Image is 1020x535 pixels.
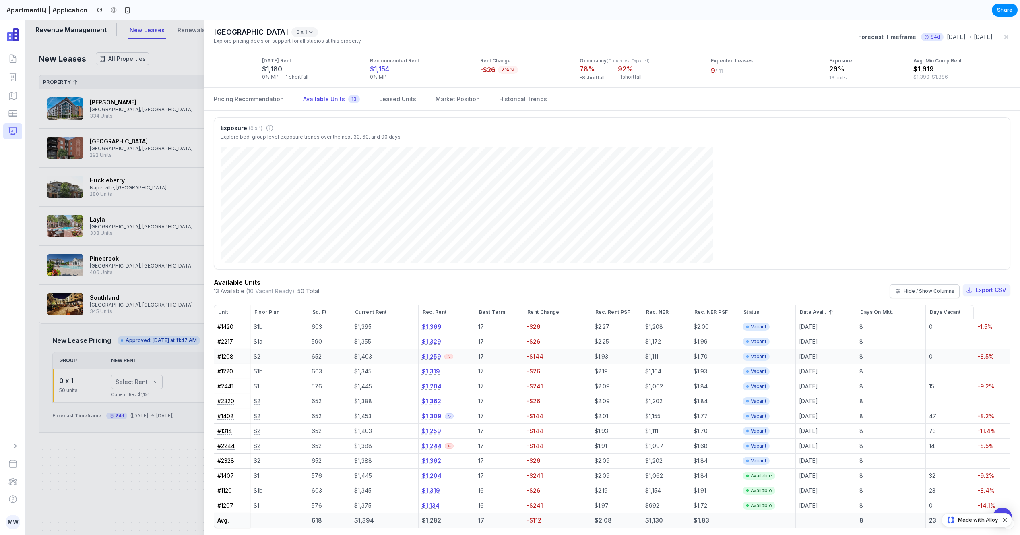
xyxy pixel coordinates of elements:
[6,8,19,21] img: Apartment IQ
[992,4,1018,17] button: Share
[3,5,87,15] h2: ApartmentIQ | Application
[997,6,1012,14] span: Share
[942,516,999,524] a: Made with Alloy
[6,495,20,509] button: MW
[958,516,998,524] span: Made with Alloy
[1000,515,1010,525] button: Dismiss watermark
